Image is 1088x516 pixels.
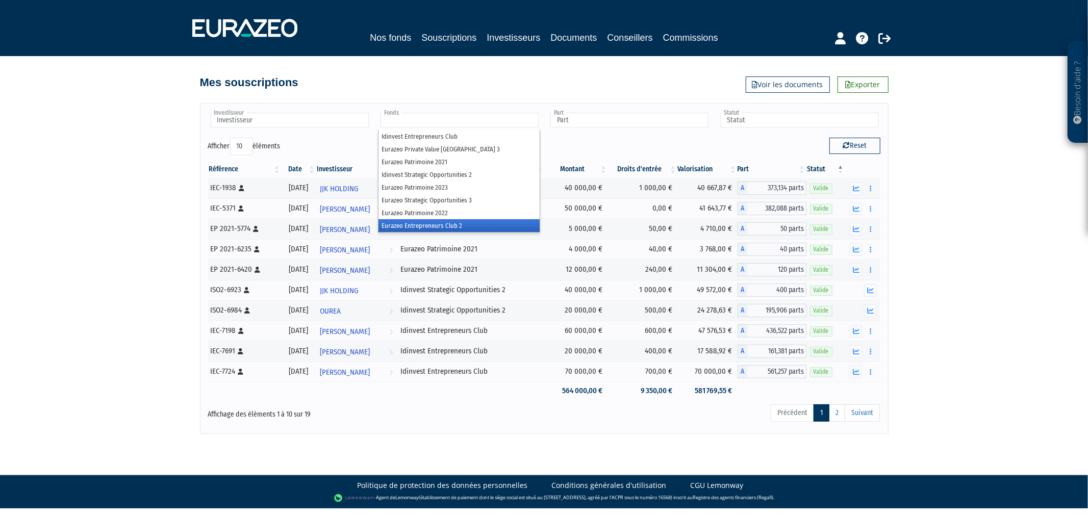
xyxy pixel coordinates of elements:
th: Investisseur: activer pour trier la colonne par ordre croissant [316,161,397,178]
img: logo-lemonway.png [334,493,373,503]
td: 4 000,00 € [544,239,608,260]
a: Suivant [845,404,880,422]
div: Idinvest Strategic Opportunities 2 [400,285,540,295]
div: A - Eurazeo Patrimoine 2021 [738,243,806,256]
td: 20 000,00 € [544,300,608,321]
span: 400 parts [748,283,806,297]
a: [PERSON_NAME] [316,321,397,341]
div: [DATE] [285,325,313,336]
i: [Français] Personne physique [238,348,244,354]
div: Idinvest Strategic Opportunities 2 [400,305,540,316]
li: Eurazeo Patrimoine 2023 [378,181,540,194]
a: Conseillers [608,31,653,45]
img: 1732889491-logotype_eurazeo_blanc_rvb.png [192,19,297,37]
span: 50 parts [748,222,806,236]
a: [PERSON_NAME] [316,362,397,382]
span: Valide [810,367,832,377]
div: Idinvest Entrepreneurs Club [400,366,540,377]
td: 240,00 € [608,260,677,280]
div: [DATE] [285,244,313,254]
td: 40 000,00 € [544,178,608,198]
span: [PERSON_NAME] [320,261,370,280]
li: Idinvest Entrepreneurs Club [378,130,540,143]
div: [DATE] [285,305,313,316]
span: A [738,345,748,358]
a: Nos fonds [370,31,411,45]
div: A - Idinvest Entrepreneurs Club [738,202,806,215]
td: 400,00 € [608,341,677,362]
span: Valide [810,245,832,254]
i: Voir l'investisseur [389,343,393,362]
td: 24 278,63 € [677,300,738,321]
a: CGU Lemonway [691,480,744,491]
td: 60 000,00 € [544,321,608,341]
div: IEC-5371 [211,203,278,214]
th: Valorisation: activer pour trier la colonne par ordre croissant [677,161,738,178]
td: 20 000,00 € [544,341,608,362]
span: A [738,304,748,317]
span: 195,906 parts [748,304,806,317]
span: 40 parts [748,243,806,256]
div: EP 2021-5774 [211,223,278,234]
span: Valide [810,224,832,234]
span: [PERSON_NAME] [320,220,370,239]
div: A - Idinvest Entrepreneurs Club [738,324,806,338]
div: [DATE] [285,264,313,275]
td: 40 667,87 € [677,178,738,198]
span: Valide [810,326,832,336]
span: A [738,182,748,195]
th: Part: activer pour trier la colonne par ordre croissant [738,161,806,178]
th: Montant: activer pour trier la colonne par ordre croissant [544,161,608,178]
div: [DATE] [285,366,313,377]
span: OUREA [320,302,341,321]
i: [Français] Personne physique [238,369,244,375]
td: 17 588,92 € [677,341,738,362]
span: Valide [810,265,832,275]
div: Idinvest Entrepreneurs Club [400,346,540,356]
a: 1 [814,404,829,422]
i: [Français] Personne physique [239,185,245,191]
span: [PERSON_NAME] [320,363,370,382]
i: Voir l'investisseur [389,261,393,280]
div: Eurazeo Patrimoine 2021 [400,264,540,275]
span: A [738,324,748,338]
span: Valide [810,184,832,193]
select: Afficheréléments [230,138,253,155]
a: Voir les documents [746,76,830,93]
span: 161,381 parts [748,345,806,358]
i: Voir l'investisseur [389,363,393,382]
span: [PERSON_NAME] [320,322,370,341]
i: Voir l'investisseur [389,322,393,341]
i: [Français] Personne physique [239,328,244,334]
td: 600,00 € [608,321,677,341]
li: Eurazeo Patrimoine 2022 [378,207,540,219]
span: 120 parts [748,263,806,276]
div: EP 2021-6235 [211,244,278,254]
td: 5 000,00 € [544,219,608,239]
i: [Français] Personne physique [245,307,250,314]
span: A [738,243,748,256]
div: ISO2-6984 [211,305,278,316]
td: 700,00 € [608,362,677,382]
td: 500,00 € [608,300,677,321]
span: Valide [810,286,832,295]
div: A - Eurazeo Patrimoine 2021 [738,222,806,236]
i: [Français] Personne physique [244,287,250,293]
span: 436,522 parts [748,324,806,338]
td: 1 000,00 € [608,178,677,198]
span: A [738,263,748,276]
td: 40 000,00 € [544,280,608,300]
td: 4 710,00 € [677,219,738,239]
i: Voir l'investisseur [389,302,393,321]
div: ISO2-6923 [211,285,278,295]
a: JJK HOLDING [316,178,397,198]
div: [DATE] [285,183,313,193]
a: [PERSON_NAME] [316,239,397,260]
i: [Français] Personne physique [254,226,259,232]
span: JJK HOLDING [320,179,359,198]
li: Eurazeo Strategic Opportunities 3 [378,194,540,207]
div: A - Eurazeo Patrimoine 2021 [738,263,806,276]
a: Conditions générales d'utilisation [552,480,667,491]
i: [Français] Personne physique [239,205,244,212]
i: [Français] Personne physique [255,267,261,273]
